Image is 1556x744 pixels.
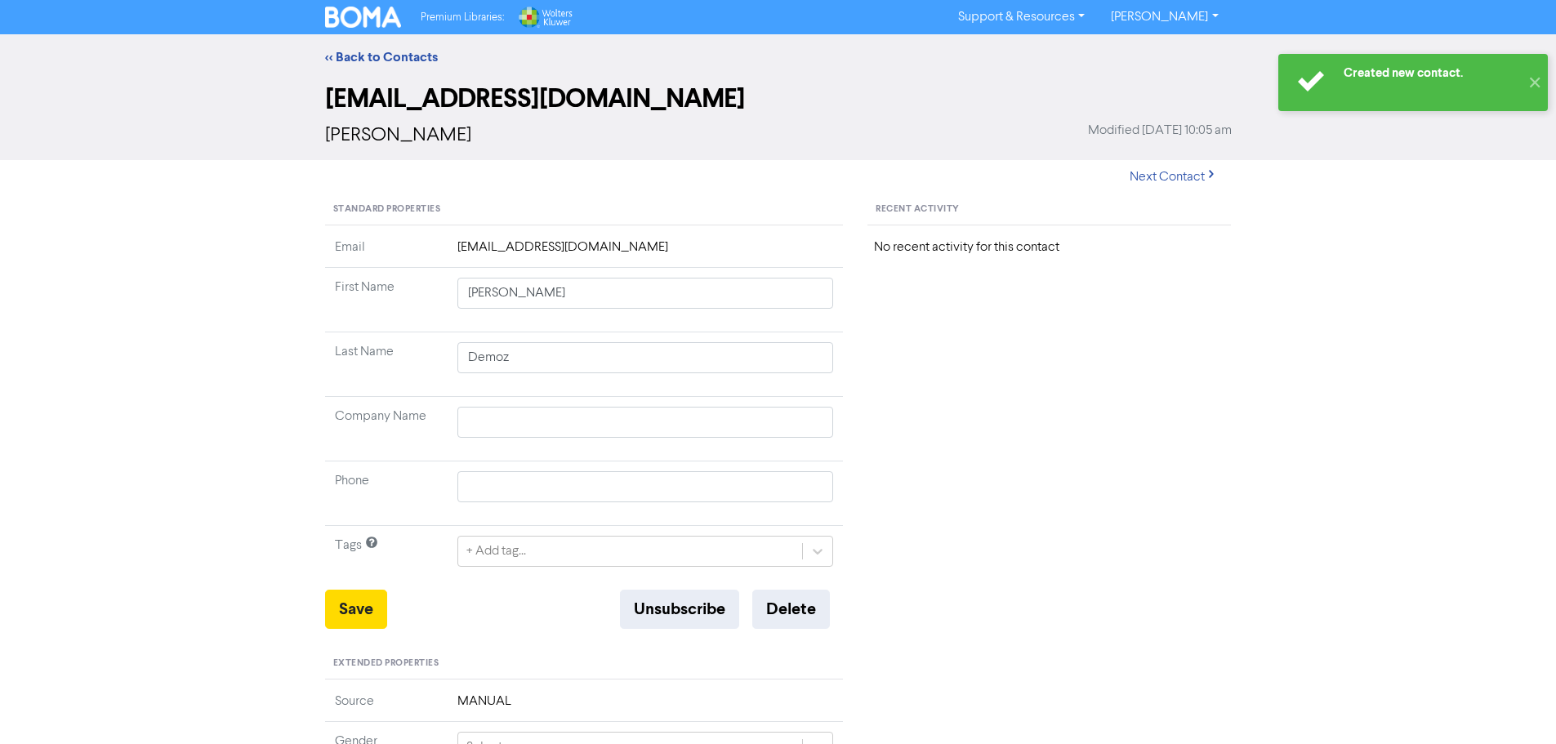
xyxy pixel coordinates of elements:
a: [PERSON_NAME] [1098,4,1231,30]
div: Standard Properties [325,194,844,225]
h2: [EMAIL_ADDRESS][DOMAIN_NAME] [325,83,1232,114]
a: << Back to Contacts [325,49,438,65]
td: Tags [325,526,448,590]
td: Source [325,692,448,722]
td: Last Name [325,332,448,397]
div: Extended Properties [325,648,844,679]
td: MANUAL [448,692,844,722]
td: First Name [325,268,448,332]
button: Save [325,590,387,629]
span: Modified [DATE] 10:05 am [1088,121,1232,140]
img: Wolters Kluwer [517,7,573,28]
td: Phone [325,461,448,526]
div: Recent Activity [867,194,1231,225]
iframe: Chat Widget [1474,666,1556,744]
span: Premium Libraries: [421,12,504,23]
button: Unsubscribe [620,590,739,629]
img: BOMA Logo [325,7,402,28]
div: No recent activity for this contact [874,238,1224,257]
button: Delete [752,590,830,629]
td: Email [325,238,448,268]
div: + Add tag... [466,541,526,561]
td: [EMAIL_ADDRESS][DOMAIN_NAME] [448,238,844,268]
div: Created new contact. [1344,65,1519,82]
a: Support & Resources [945,4,1098,30]
td: Company Name [325,397,448,461]
button: Next Contact [1116,160,1232,194]
span: [PERSON_NAME] [325,126,471,145]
